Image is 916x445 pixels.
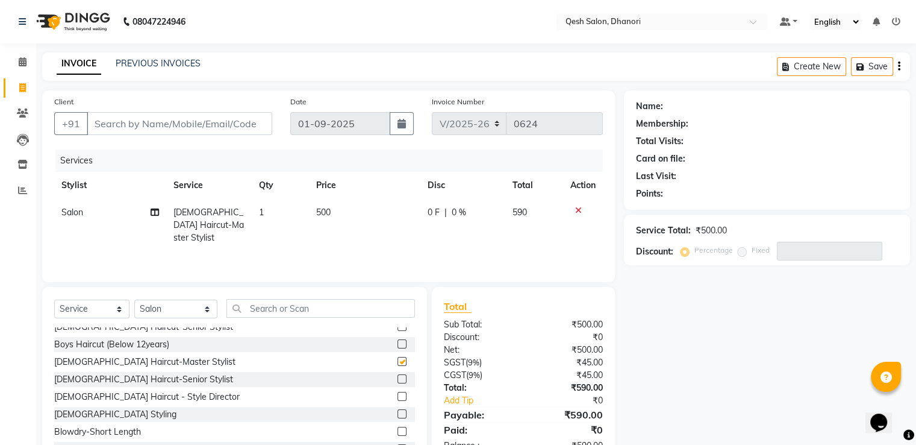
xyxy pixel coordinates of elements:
[116,58,201,69] a: PREVIOUS INVOICES
[435,408,523,422] div: Payable:
[54,356,235,368] div: [DEMOGRAPHIC_DATA] Haircut-Master Stylist
[636,245,673,258] div: Discount:
[259,207,264,218] span: 1
[452,206,466,219] span: 0 %
[54,338,169,351] div: Boys Haircut (Below 12years)
[435,382,523,394] div: Total:
[444,357,466,368] span: SGST
[636,100,663,113] div: Name:
[54,426,141,438] div: Blowdry-Short Length
[523,344,612,356] div: ₹500.00
[469,370,480,380] span: 9%
[523,382,612,394] div: ₹590.00
[435,394,538,407] a: Add Tip
[636,153,685,165] div: Card on file:
[435,318,523,331] div: Sub Total:
[523,423,612,437] div: ₹0
[523,369,612,382] div: ₹45.00
[505,172,563,199] th: Total
[694,245,733,256] label: Percentage
[420,172,505,199] th: Disc
[57,53,101,75] a: INVOICE
[563,172,603,199] th: Action
[132,5,185,39] b: 08047224946
[435,369,523,382] div: ( )
[636,135,684,148] div: Total Visits:
[252,172,309,199] th: Qty
[523,318,612,331] div: ₹500.00
[636,188,663,200] div: Points:
[166,172,252,199] th: Service
[54,408,176,421] div: [DEMOGRAPHIC_DATA] Styling
[309,172,420,199] th: Price
[54,112,88,135] button: +91
[636,118,688,130] div: Membership:
[428,206,440,219] span: 0 F
[55,150,612,172] div: Services
[636,170,676,183] div: Last Visit:
[523,408,612,422] div: ₹590.00
[444,370,466,380] span: CGST
[54,96,73,107] label: Client
[54,391,240,403] div: [DEMOGRAPHIC_DATA] Haircut - Style Director
[54,321,233,333] div: [DEMOGRAPHIC_DATA] Haircut-Senior Stylist
[432,96,484,107] label: Invoice Number
[752,245,770,256] label: Fixed
[316,207,331,218] span: 500
[777,57,846,76] button: Create New
[435,331,523,344] div: Discount:
[636,224,691,237] div: Service Total:
[54,373,233,386] div: [DEMOGRAPHIC_DATA] Haircut-Senior Stylist
[865,397,904,433] iframe: chat widget
[523,356,612,369] div: ₹45.00
[173,207,244,243] span: [DEMOGRAPHIC_DATA] Haircut-Master Stylist
[290,96,307,107] label: Date
[226,299,414,318] input: Search or Scan
[31,5,113,39] img: logo
[435,423,523,437] div: Paid:
[435,344,523,356] div: Net:
[444,206,447,219] span: |
[468,358,479,367] span: 9%
[61,207,83,218] span: Salon
[523,331,612,344] div: ₹0
[444,300,472,313] span: Total
[435,356,523,369] div: ( )
[513,207,527,218] span: 590
[538,394,611,407] div: ₹0
[696,224,727,237] div: ₹500.00
[87,112,272,135] input: Search by Name/Mobile/Email/Code
[851,57,893,76] button: Save
[54,172,166,199] th: Stylist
